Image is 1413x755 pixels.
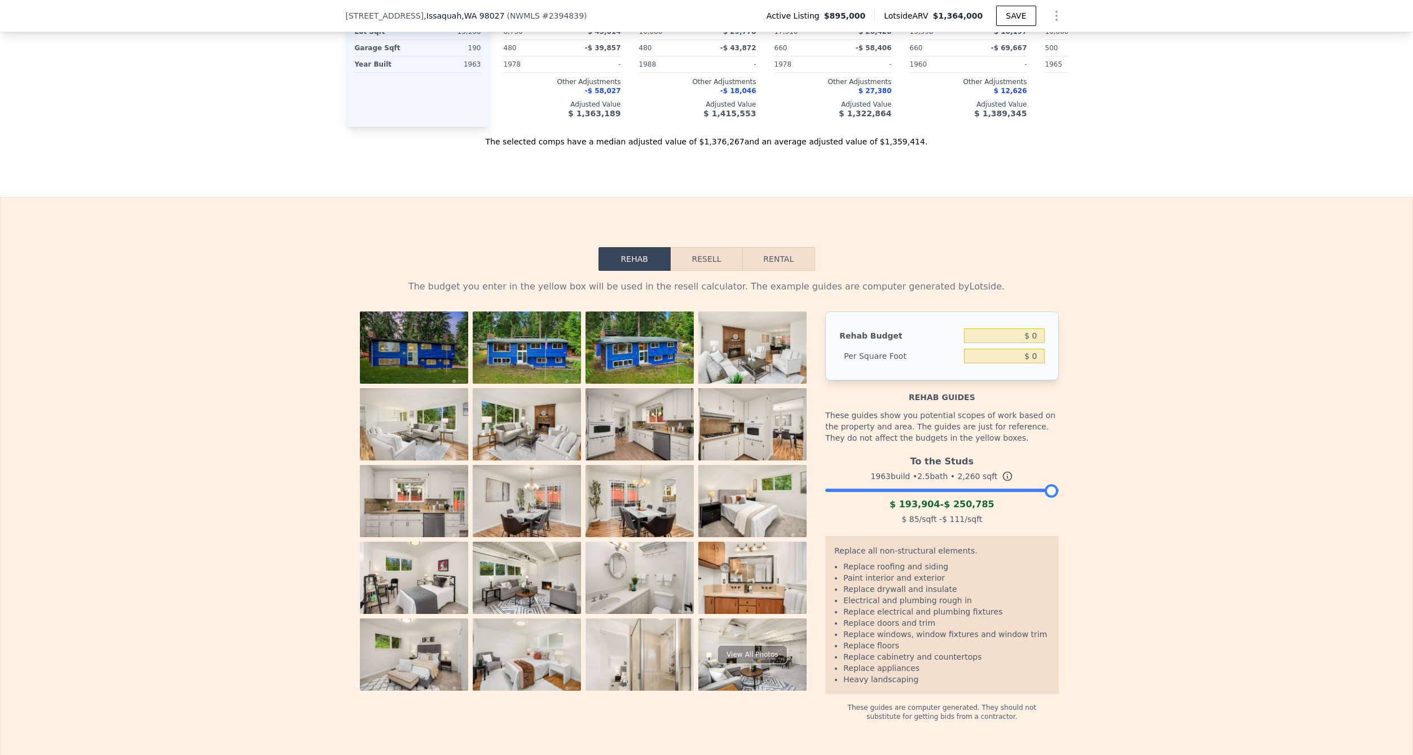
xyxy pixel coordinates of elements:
[1045,56,1102,72] div: 1965
[586,465,694,537] img: Property Photo 11
[473,465,581,537] img: Property Photo 10
[843,662,1049,674] li: Replace appliances
[355,280,1059,293] div: The budget you enter in the yellow box will be used in the resell calculator. The example guides ...
[991,44,1027,52] span: -$ 69,667
[825,403,1058,450] div: These guides show you potential scopes of work based on the property and area. The guides are jus...
[717,645,787,664] div: View All Photos
[1045,77,1163,86] div: Other Adjustments
[890,499,940,510] span: $ 193,904
[586,542,694,614] img: Property Photo 15
[843,629,1049,640] li: Replace windows, window fixtures and window trim
[671,247,742,271] button: Resell
[504,100,621,109] div: Adjusted Value
[473,542,581,614] img: Property Photo 14
[504,77,621,86] div: Other Adjustments
[767,10,824,21] span: Active Listing
[742,247,815,271] button: Rental
[360,388,468,460] img: Property Photo 5
[639,77,756,86] div: Other Adjustments
[360,465,468,537] img: Property Photo 9
[910,44,923,52] span: 660
[542,11,584,20] span: # 2394839
[834,545,1049,561] div: Replace all non-structural elements.
[774,77,892,86] div: Other Adjustments
[720,87,756,95] span: -$ 18,046
[1045,5,1068,27] button: Show Options
[884,10,932,21] span: Lotside ARV
[1045,44,1058,52] span: 500
[824,10,866,21] span: $895,000
[825,468,1058,484] div: 1963 build • 2.5 bath • sqft
[586,618,694,729] img: Property Photo 19
[346,127,1068,147] div: The selected comps have a median adjusted value of $1,376,267 and an average adjusted value of $1...
[839,109,891,118] span: $ 1,322,864
[473,618,581,691] img: Property Photo 18
[825,450,1058,468] div: To the Studs
[774,100,892,109] div: Adjusted Value
[843,595,1049,606] li: Electrical and plumbing rough in
[910,100,1027,109] div: Adjusted Value
[843,651,1049,662] li: Replace cabinetry and countertops
[720,44,756,52] span: -$ 43,872
[957,472,980,481] span: 2,260
[1045,100,1163,109] div: Adjusted Value
[843,561,1049,572] li: Replace roofing and siding
[639,100,756,109] div: Adjusted Value
[839,326,959,346] div: Rehab Budget
[504,44,517,52] span: 480
[507,10,587,21] div: ( )
[859,87,892,95] span: $ 27,380
[996,6,1036,26] button: SAVE
[360,542,468,614] img: Property Photo 13
[698,388,807,460] img: Property Photo 8
[639,44,652,52] span: 480
[598,247,671,271] button: Rehab
[901,515,919,524] span: $ 85
[355,40,416,56] div: Garage Sqft
[843,617,1049,629] li: Replace doors and trim
[420,40,481,56] div: 190
[586,388,694,460] img: Property Photo 7
[698,542,807,614] img: Property Photo 16
[473,388,581,460] img: Property Photo 6
[825,694,1058,721] div: These guides are computer generated. They should not substitute for getting bids from a contractor.
[843,606,1049,617] li: Replace electrical and plumbing fixtures
[825,380,1058,403] div: Rehab guides
[703,109,756,118] span: $ 1,415,553
[585,44,621,52] span: -$ 39,857
[971,56,1027,72] div: -
[698,618,807,691] img: Property Photo 20
[933,11,983,20] span: $1,364,000
[835,56,892,72] div: -
[568,109,620,118] span: $ 1,363,189
[843,583,1049,595] li: Replace drywall and insulate
[585,87,621,95] span: -$ 58,027
[700,56,756,72] div: -
[698,311,807,384] img: Property Photo 4
[424,10,504,21] span: , Issaquah
[843,572,1049,583] li: Paint interior and exterior
[639,56,696,72] div: 1988
[355,56,416,72] div: Year Built
[510,11,540,20] span: NWMLS
[839,346,959,366] div: Per Square Foot
[565,56,621,72] div: -
[994,87,1027,95] span: $ 12,626
[825,511,1058,527] div: /sqft - /sqft
[774,56,831,72] div: 1978
[360,618,468,691] img: Property Photo 17
[944,499,994,510] span: $ 250,785
[698,465,807,537] img: Property Photo 12
[910,56,966,72] div: 1960
[843,674,1049,685] li: Heavy landscaping
[461,11,504,20] span: , WA 98027
[360,311,468,384] img: Property Photo 1
[586,311,694,384] img: Property Photo 3
[974,109,1027,118] span: $ 1,389,345
[774,44,787,52] span: 660
[420,56,481,72] div: 1963
[346,10,424,21] span: [STREET_ADDRESS]
[825,498,1058,511] div: -
[856,44,892,52] span: -$ 58,406
[473,311,581,384] img: Property Photo 2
